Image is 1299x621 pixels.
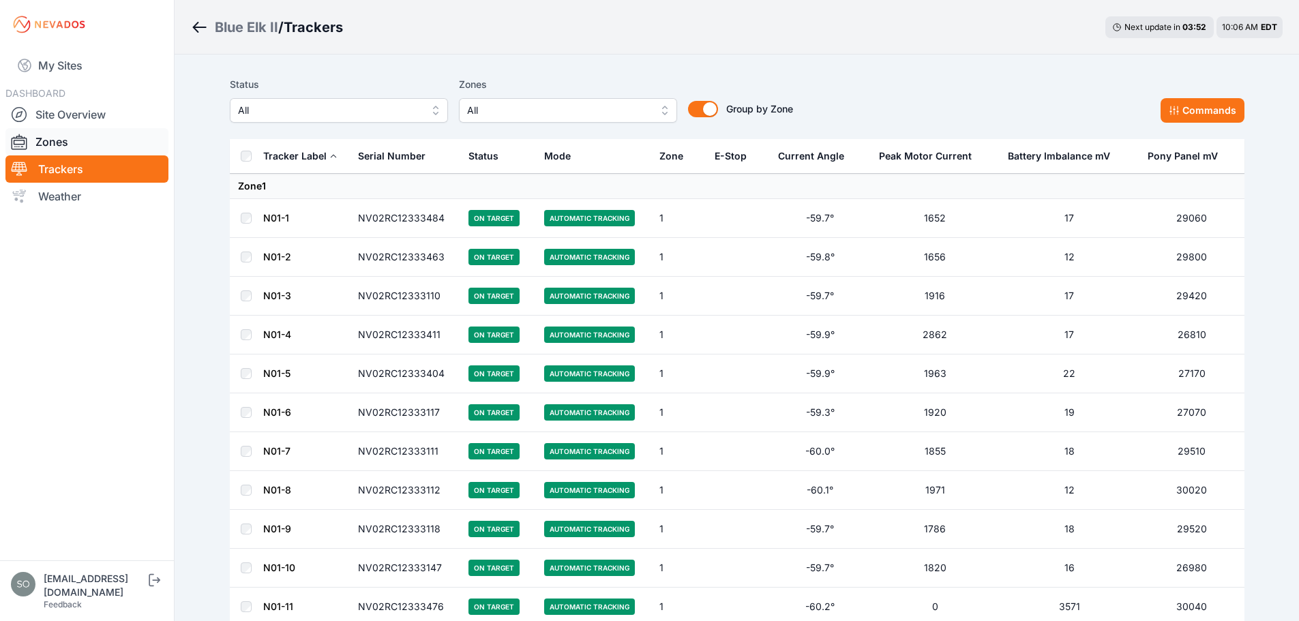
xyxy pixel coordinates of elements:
[358,149,425,163] div: Serial Number
[1000,549,1139,588] td: 16
[544,140,582,172] button: Mode
[5,155,168,183] a: Trackers
[230,98,448,123] button: All
[350,432,461,471] td: NV02RC12333111
[44,572,146,599] div: [EMAIL_ADDRESS][DOMAIN_NAME]
[651,354,706,393] td: 1
[1139,510,1244,549] td: 29520
[871,199,1000,238] td: 1652
[263,484,291,496] a: N01-8
[350,277,461,316] td: NV02RC12333110
[651,471,706,510] td: 1
[879,149,972,163] div: Peak Motor Current
[770,277,870,316] td: -59.7°
[1139,432,1244,471] td: 29510
[468,521,520,537] span: On Target
[651,277,706,316] td: 1
[263,406,291,418] a: N01-6
[467,102,650,119] span: All
[544,149,571,163] div: Mode
[770,354,870,393] td: -59.9°
[770,393,870,432] td: -59.3°
[5,49,168,82] a: My Sites
[1148,140,1229,172] button: Pony Panel mV
[263,562,295,573] a: N01-10
[871,471,1000,510] td: 1971
[468,599,520,615] span: On Target
[715,140,758,172] button: E-Stop
[651,316,706,354] td: 1
[871,316,1000,354] td: 2862
[284,18,343,37] h3: Trackers
[1139,316,1244,354] td: 26810
[468,249,520,265] span: On Target
[263,140,338,172] button: Tracker Label
[468,482,520,498] span: On Target
[871,432,1000,471] td: 1855
[263,367,290,379] a: N01-5
[350,393,461,432] td: NV02RC12333117
[1000,471,1139,510] td: 12
[1000,393,1139,432] td: 19
[715,149,747,163] div: E-Stop
[5,128,168,155] a: Zones
[278,18,284,37] span: /
[459,76,677,93] label: Zones
[468,365,520,382] span: On Target
[1139,393,1244,432] td: 27070
[871,354,1000,393] td: 1963
[468,210,520,226] span: On Target
[544,249,635,265] span: Automatic Tracking
[350,354,461,393] td: NV02RC12333404
[5,183,168,210] a: Weather
[468,404,520,421] span: On Target
[1000,238,1139,277] td: 12
[230,174,1244,199] td: Zone 1
[263,212,289,224] a: N01-1
[871,277,1000,316] td: 1916
[651,432,706,471] td: 1
[778,140,855,172] button: Current Angle
[238,102,421,119] span: All
[1008,140,1121,172] button: Battery Imbalance mV
[544,560,635,576] span: Automatic Tracking
[468,288,520,304] span: On Target
[468,443,520,459] span: On Target
[726,103,793,115] span: Group by Zone
[468,327,520,343] span: On Target
[263,523,291,534] a: N01-9
[230,76,448,93] label: Status
[1000,277,1139,316] td: 17
[544,482,635,498] span: Automatic Tracking
[659,149,683,163] div: Zone
[651,549,706,588] td: 1
[651,238,706,277] td: 1
[1139,199,1244,238] td: 29060
[350,549,461,588] td: NV02RC12333147
[11,14,87,35] img: Nevados
[358,140,436,172] button: Serial Number
[871,238,1000,277] td: 1656
[871,393,1000,432] td: 1920
[350,238,461,277] td: NV02RC12333463
[770,510,870,549] td: -59.7°
[468,149,498,163] div: Status
[1124,22,1180,32] span: Next update in
[544,210,635,226] span: Automatic Tracking
[544,327,635,343] span: Automatic Tracking
[263,290,291,301] a: N01-3
[544,521,635,537] span: Automatic Tracking
[871,510,1000,549] td: 1786
[770,432,870,471] td: -60.0°
[350,199,461,238] td: NV02RC12333484
[468,140,509,172] button: Status
[659,140,694,172] button: Zone
[263,445,290,457] a: N01-7
[459,98,677,123] button: All
[544,288,635,304] span: Automatic Tracking
[544,365,635,382] span: Automatic Tracking
[1148,149,1218,163] div: Pony Panel mV
[1139,549,1244,588] td: 26980
[544,404,635,421] span: Automatic Tracking
[651,393,706,432] td: 1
